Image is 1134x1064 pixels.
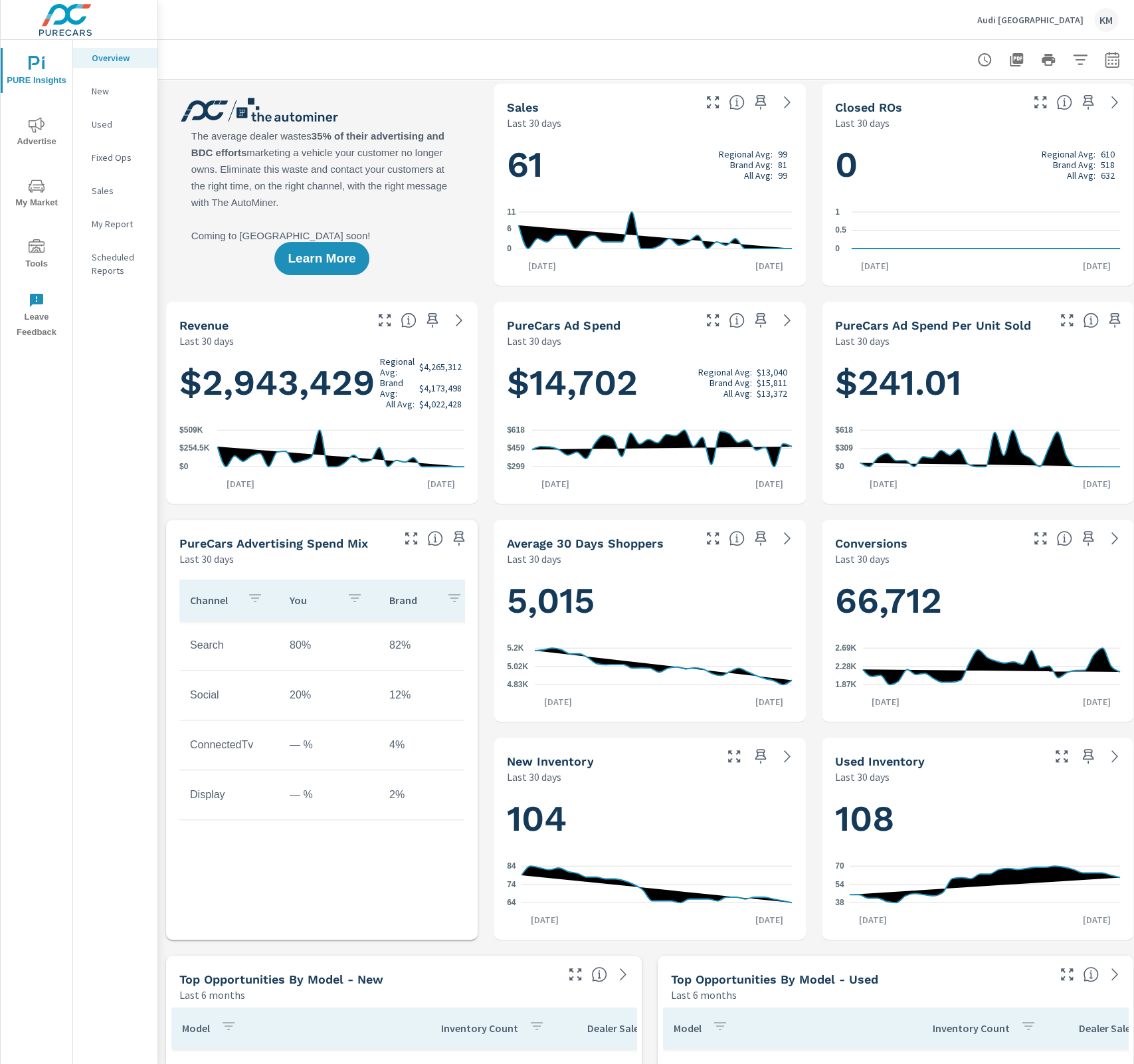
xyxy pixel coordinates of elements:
[182,1021,210,1035] p: Model
[835,244,840,253] text: 0
[419,383,462,393] p: $4,173,498
[5,292,68,340] span: Leave Feedback
[835,643,856,653] text: 2.69K
[702,92,723,113] button: Make Fullscreen
[750,310,771,331] span: Save this to your personalized report
[1101,149,1115,160] p: 610
[977,14,1084,26] p: Audi [GEOGRAPHIC_DATA]
[1003,47,1030,73] button: "Export Report to PDF"
[73,148,157,167] div: Fixed Ops
[422,310,443,331] span: Save this to your personalized report
[379,728,478,762] td: 4%
[507,318,620,332] h5: PureCars Ad Spend
[835,551,890,567] p: Last 30 days
[507,551,561,567] p: Last 30 days
[507,754,593,768] h5: New Inventory
[179,444,210,453] text: $254.5K
[290,593,336,607] p: You
[709,377,751,388] p: Brand Avg:
[1083,312,1099,328] span: Average cost of advertising per each vehicle sold at the dealer over the selected date range. The...
[507,680,528,689] text: 4.83K
[1074,695,1120,708] p: [DATE]
[933,1021,1010,1035] p: Inventory Count
[757,377,787,388] p: $15,811
[1056,530,1072,546] span: The number of dealer-specified goals completed by a visitor. [Source: This data is provided by th...
[521,913,568,926] p: [DATE]
[5,117,68,150] span: Advertise
[507,443,525,453] text: $459
[418,477,464,490] p: [DATE]
[835,769,890,785] p: Last 30 days
[835,318,1031,332] h5: PureCars Ad Spend Per Unit Sold
[179,551,234,567] p: Last 30 days
[746,695,793,708] p: [DATE]
[1053,160,1095,170] p: Brand Avg:
[1104,746,1125,767] a: See more details in report
[744,170,773,181] p: All Avg:
[750,92,771,113] span: Save this to your personalized report
[1094,8,1118,32] div: KM
[835,115,890,131] p: Last 30 days
[92,251,147,277] p: Scheduled Reports
[179,728,279,762] td: ConnectedTv
[507,578,792,623] h1: 5,015
[835,796,1120,841] h1: 108
[777,746,798,767] a: See more details in report
[1099,47,1125,73] button: Select Date Range
[835,880,844,889] text: 54
[862,695,909,708] p: [DATE]
[73,247,157,280] div: Scheduled Reports
[92,84,147,98] p: New
[730,160,773,170] p: Brand Avg:
[179,536,368,550] h5: PureCars Advertising Spend Mix
[374,310,395,331] button: Make Fullscreen
[179,356,467,409] h1: $2,943,429
[427,530,443,546] span: This table looks at how you compare to the amount of budget you spend per channel as opposed to y...
[507,880,516,889] text: 74
[507,643,524,653] text: 5.2K
[729,94,745,110] span: Number of vehicles sold by the dealership over the selected date range. [Source: This data is sou...
[507,425,525,435] text: $618
[179,462,189,471] text: $0
[535,695,581,708] p: [DATE]
[746,913,793,926] p: [DATE]
[1074,477,1120,490] p: [DATE]
[73,181,157,201] div: Sales
[92,151,147,164] p: Fixed Ops
[401,528,422,549] button: Make Fullscreen
[1030,528,1051,549] button: Make Fullscreen
[274,242,369,275] button: Learn More
[835,333,890,349] p: Last 30 days
[532,477,579,490] p: [DATE]
[702,528,723,549] button: Make Fullscreen
[5,239,68,272] span: Tools
[92,118,147,131] p: Used
[288,253,355,265] span: Learn More
[73,48,157,68] div: Overview
[671,987,737,1003] p: Last 6 months
[565,964,586,985] button: Make Fullscreen
[507,796,792,841] h1: 104
[1104,92,1125,113] a: See more details in report
[279,728,379,762] td: — %
[279,629,379,662] td: 80%
[92,51,147,64] p: Overview
[1078,746,1099,767] span: Save this to your personalized report
[1,40,72,346] div: nav menu
[507,898,516,907] text: 64
[746,477,793,490] p: [DATE]
[723,388,751,399] p: All Avg:
[835,462,844,471] text: $0
[671,972,878,986] h5: Top Opportunities by Model - Used
[507,333,561,349] p: Last 30 days
[1074,259,1120,272] p: [DATE]
[674,1021,702,1035] p: Model
[379,629,478,662] td: 82%
[719,149,773,160] p: Regional Avg:
[73,114,157,134] div: Used
[401,312,417,328] span: Total sales revenue over the selected date range. [Source: This data is sourced from the dealer’s...
[507,115,561,131] p: Last 30 days
[1104,964,1125,985] a: See more details in report
[778,149,787,160] p: 99
[1067,170,1095,181] p: All Avg:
